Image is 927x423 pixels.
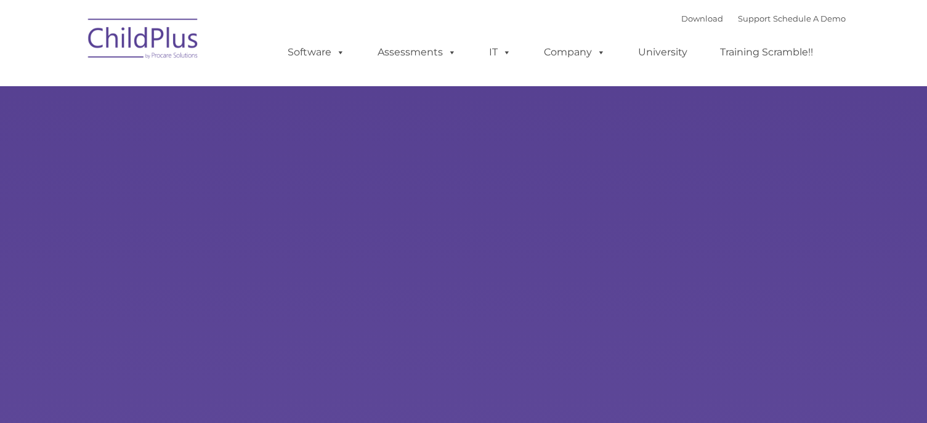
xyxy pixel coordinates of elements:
[477,40,524,65] a: IT
[708,40,825,65] a: Training Scramble!!
[82,10,205,71] img: ChildPlus by Procare Solutions
[532,40,618,65] a: Company
[773,14,846,23] a: Schedule A Demo
[738,14,771,23] a: Support
[681,14,723,23] a: Download
[626,40,700,65] a: University
[681,14,846,23] font: |
[365,40,469,65] a: Assessments
[275,40,357,65] a: Software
